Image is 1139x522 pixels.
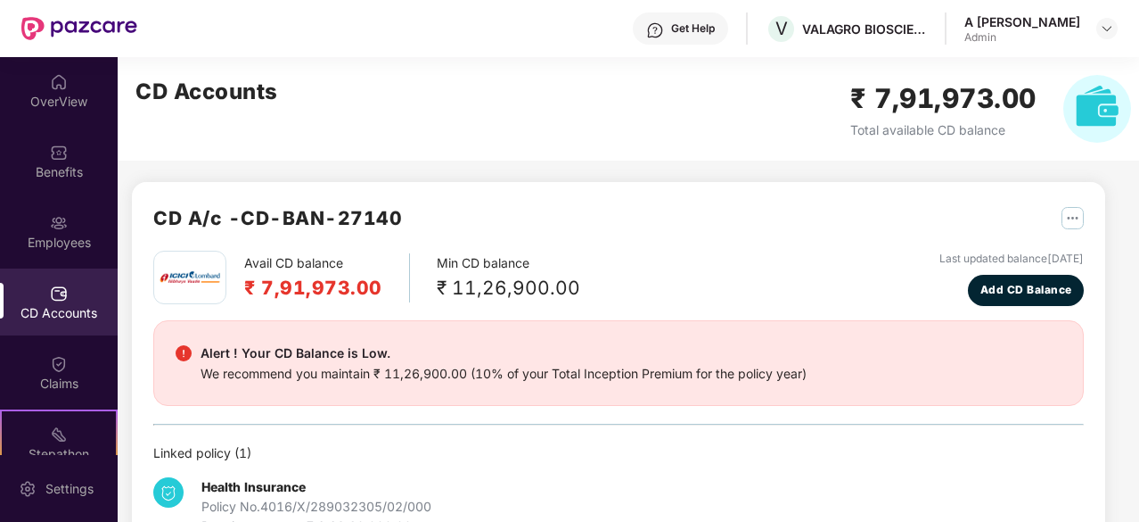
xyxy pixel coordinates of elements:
[153,477,184,508] img: svg+xml;base64,PHN2ZyB4bWxucz0iaHR0cDovL3d3dy53My5vcmcvMjAwMC9zdmciIHdpZHRoPSIzNCIgaGVpZ2h0PSIzNC...
[153,443,1084,463] div: Linked policy ( 1 )
[437,253,580,302] div: Min CD balance
[135,75,278,109] h2: CD Accounts
[50,355,68,373] img: svg+xml;base64,PHN2ZyBpZD0iQ2xhaW0iIHhtbG5zPSJodHRwOi8vd3d3LnczLm9yZy8yMDAwL3N2ZyIgd2lkdGg9IjIwIi...
[50,426,68,443] img: svg+xml;base64,PHN2ZyB4bWxucz0iaHR0cDovL3d3dy53My5vcmcvMjAwMC9zdmciIHdpZHRoPSIyMSIgaGVpZ2h0PSIyMC...
[980,282,1072,299] span: Add CD Balance
[176,345,192,361] img: svg+xml;base64,PHN2ZyBpZD0iRGFuZ2VyX2FsZXJ0IiBkYXRhLW5hbWU9IkRhbmdlciBhbGVydCIgeG1sbnM9Imh0dHA6Ly...
[2,445,116,463] div: Stepathon
[156,266,224,289] img: icici.png
[964,30,1080,45] div: Admin
[50,285,68,302] img: svg+xml;base64,PHN2ZyBpZD0iQ0RfQWNjb3VudHMiIGRhdGEtbmFtZT0iQ0QgQWNjb3VudHMiIHhtbG5zPSJodHRwOi8vd3...
[244,273,382,302] h2: ₹ 7,91,973.00
[1100,21,1114,36] img: svg+xml;base64,PHN2ZyBpZD0iRHJvcGRvd24tMzJ4MzIiIHhtbG5zPSJodHRwOi8vd3d3LnczLm9yZy8yMDAwL3N2ZyIgd2...
[201,479,306,494] b: Health Insurance
[201,364,807,384] div: We recommend you maintain ₹ 11,26,900.00 (10% of your Total Inception Premium for the policy year)
[671,21,715,36] div: Get Help
[939,251,1084,268] div: Last updated balance [DATE]
[244,253,410,302] div: Avail CD balance
[802,21,927,37] div: VALAGRO BIOSCIENCES
[1061,207,1084,229] img: svg+xml;base64,PHN2ZyB4bWxucz0iaHR0cDovL3d3dy53My5vcmcvMjAwMC9zdmciIHdpZHRoPSIyNSIgaGVpZ2h0PSIyNS...
[775,18,788,39] span: V
[50,144,68,162] img: svg+xml;base64,PHN2ZyBpZD0iQmVuZWZpdHMiIHhtbG5zPSJodHRwOi8vd3d3LnczLm9yZy8yMDAwL3N2ZyIgd2lkdGg9Ij...
[201,497,431,517] div: Policy No. 4016/X/289032305/02/000
[21,17,137,40] img: New Pazcare Logo
[646,21,664,39] img: svg+xml;base64,PHN2ZyBpZD0iSGVscC0zMngzMiIgeG1sbnM9Imh0dHA6Ly93d3cudzMub3JnLzIwMDAvc3ZnIiB3aWR0aD...
[50,214,68,232] img: svg+xml;base64,PHN2ZyBpZD0iRW1wbG95ZWVzIiB4bWxucz0iaHR0cDovL3d3dy53My5vcmcvMjAwMC9zdmciIHdpZHRoPS...
[968,275,1084,306] button: Add CD Balance
[1063,75,1131,143] img: svg+xml;base64,PHN2ZyB4bWxucz0iaHR0cDovL3d3dy53My5vcmcvMjAwMC9zdmciIHhtbG5zOnhsaW5rPSJodHRwOi8vd3...
[40,480,99,498] div: Settings
[850,122,1005,137] span: Total available CD balance
[850,78,1037,120] h2: ₹ 7,91,973.00
[437,273,580,302] div: ₹ 11,26,900.00
[153,203,402,233] h2: CD A/c - CD-BAN-27140
[201,343,807,364] div: Alert ! Your CD Balance is Low.
[50,73,68,91] img: svg+xml;base64,PHN2ZyBpZD0iSG9tZSIgeG1sbnM9Imh0dHA6Ly93d3cudzMub3JnLzIwMDAvc3ZnIiB3aWR0aD0iMjAiIG...
[19,480,37,498] img: svg+xml;base64,PHN2ZyBpZD0iU2V0dGluZy0yMHgyMCIgeG1sbnM9Imh0dHA6Ly93d3cudzMub3JnLzIwMDAvc3ZnIiB3aW...
[964,13,1080,30] div: A [PERSON_NAME]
